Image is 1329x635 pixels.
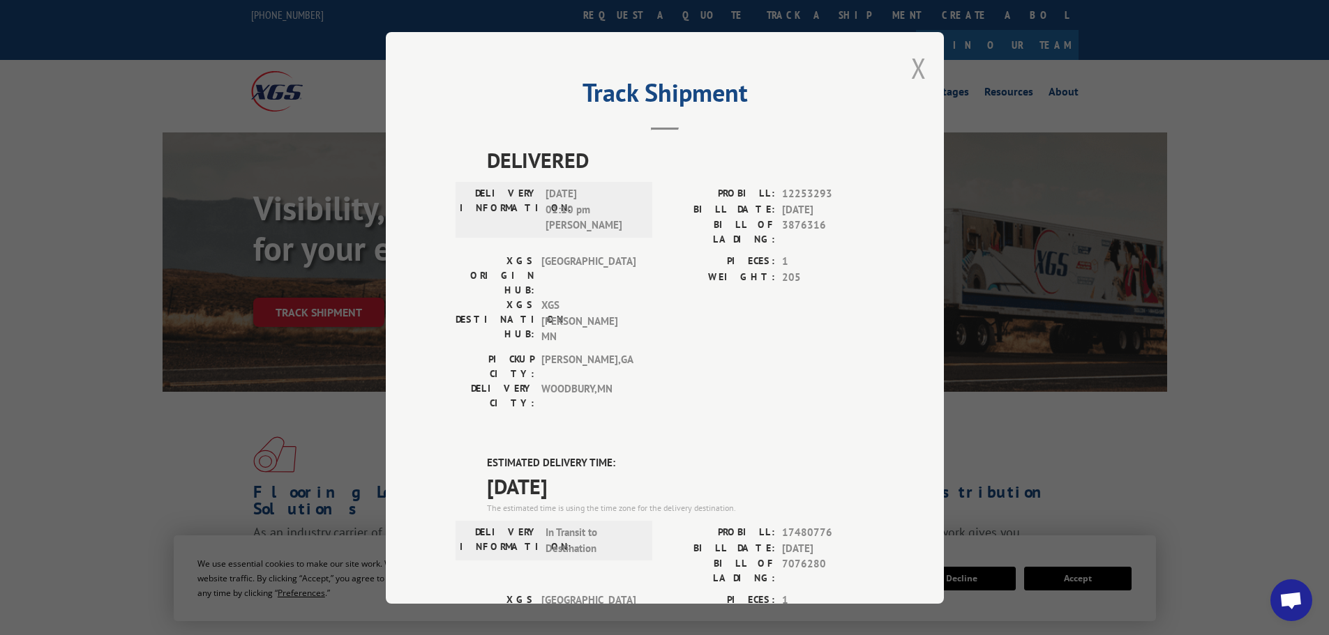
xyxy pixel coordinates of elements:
[665,540,775,556] label: BILL DATE:
[665,254,775,270] label: PIECES:
[487,144,874,176] span: DELIVERED
[487,454,874,470] label: ESTIMATED DELIVERY TIME:
[782,525,874,541] span: 17480776
[782,217,874,247] span: 3876316
[911,49,926,86] button: Close modal
[460,186,539,234] label: DELIVERY INFORMATION:
[665,201,775,217] label: BILL DATE:
[782,254,874,270] span: 1
[541,381,636,410] span: WOODBURY , MN
[782,540,874,556] span: [DATE]
[782,201,874,217] span: [DATE]
[665,269,775,285] label: WEIGHT:
[456,298,534,345] label: XGS DESTINATION HUB:
[541,254,636,298] span: [GEOGRAPHIC_DATA]
[460,525,539,556] label: DELIVERY INFORMATION:
[782,186,874,202] span: 12253293
[782,269,874,285] span: 205
[487,470,874,502] span: [DATE]
[782,556,874,586] span: 7076280
[456,83,874,109] h2: Track Shipment
[665,592,775,609] label: PIECES:
[665,556,775,586] label: BILL OF LADING:
[456,254,534,298] label: XGS ORIGIN HUB:
[487,502,874,514] div: The estimated time is using the time zone for the delivery destination.
[541,298,636,345] span: XGS [PERSON_NAME] MN
[782,592,874,609] span: 1
[456,381,534,410] label: DELIVERY CITY:
[546,186,640,234] span: [DATE] 01:10 pm [PERSON_NAME]
[456,351,534,381] label: PICKUP CITY:
[1270,579,1312,621] div: Open chat
[665,525,775,541] label: PROBILL:
[546,525,640,556] span: In Transit to Destination
[665,186,775,202] label: PROBILL:
[541,351,636,381] span: [PERSON_NAME] , GA
[665,217,775,247] label: BILL OF LADING:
